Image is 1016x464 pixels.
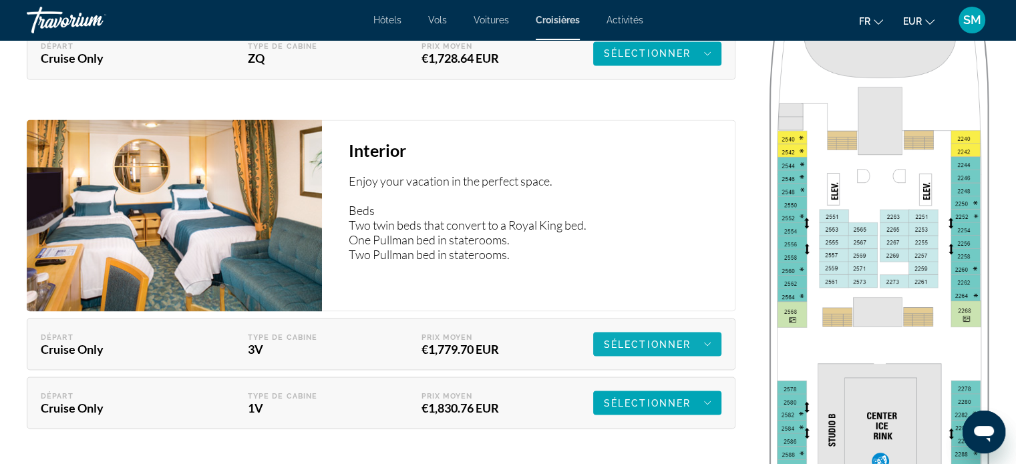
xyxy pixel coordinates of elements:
div: €1,779.70 EUR [421,341,548,356]
div: Cruise Only [41,51,201,65]
div: Type de cabine [248,391,375,400]
span: EUR [903,16,922,27]
div: ZQ [248,51,375,65]
div: Prix ​​moyen [421,332,548,341]
div: €1,830.76 EUR [421,400,548,415]
a: Voitures [474,15,509,25]
div: 3V [248,341,375,356]
a: Croisières [536,15,580,25]
div: Prix ​​moyen [421,42,548,51]
div: Cruise Only [41,341,201,356]
div: Départ [41,42,201,51]
span: SM [963,13,981,27]
div: Type de cabine [248,332,375,341]
button: User Menu [955,6,989,34]
div: €1,728.64 EUR [421,51,548,65]
button: Change currency [903,11,935,31]
a: Activités [607,15,643,25]
a: Hôtels [373,15,401,25]
a: Travorium [27,3,160,37]
img: 1621423257.png [27,120,322,311]
span: fr [859,16,870,27]
button: Sélectionner [593,391,721,415]
span: Sélectionner [604,397,691,408]
button: Sélectionner [593,41,721,65]
span: Sélectionner [604,48,691,59]
span: Sélectionner [604,338,691,349]
div: Cruise Only [41,400,201,415]
iframe: Bouton de lancement de la fenêtre de messagerie [963,411,1005,453]
button: Change language [859,11,883,31]
h3: Interior [349,140,721,160]
div: Départ [41,332,201,341]
div: Prix ​​moyen [421,391,548,400]
a: Vols [428,15,447,25]
button: Sélectionner [593,332,721,356]
div: Départ [41,391,201,400]
div: Type de cabine [248,42,375,51]
div: 1V [248,400,375,415]
p: Enjoy your vacation in the perfect space. Beds Two twin beds that convert to a Royal King bed. On... [349,174,721,274]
